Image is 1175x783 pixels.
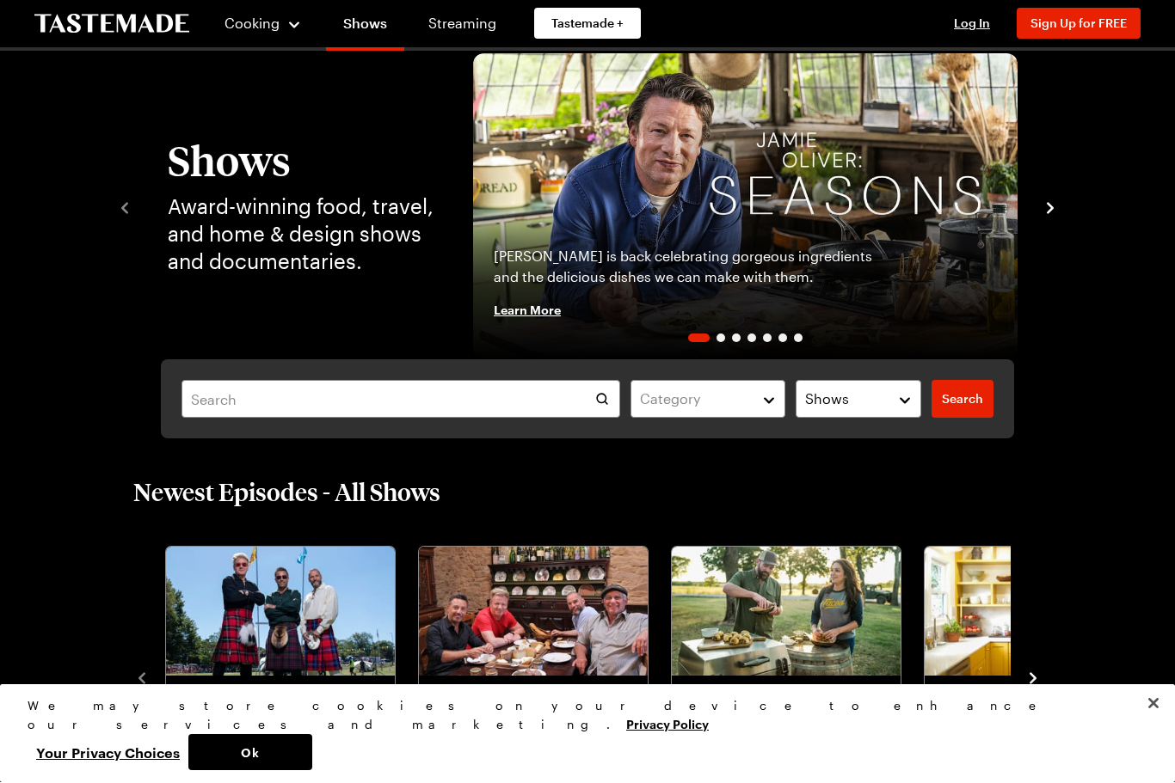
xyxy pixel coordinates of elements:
[419,547,648,676] img: The French Connection
[1030,16,1127,31] span: Sign Up for FREE
[224,3,302,45] button: Cooking
[717,334,725,343] span: Go to slide 2
[166,547,395,676] img: The Highland Fling
[626,716,709,732] a: More information about your privacy, opens in a new tab
[473,54,1018,360] a: Jamie Oliver: Seasons[PERSON_NAME] is back celebrating gorgeous ingredients and the delicious dis...
[28,697,1133,735] div: We may store cookies on your device to enhance our services and marketing.
[938,15,1006,33] button: Log In
[473,54,1018,360] img: Jamie Oliver: Seasons
[640,389,750,410] div: Category
[28,735,188,771] button: Your Privacy Choices
[954,16,990,31] span: Log In
[1017,9,1141,40] button: Sign Up for FREE
[1042,197,1059,217] button: navigate to next item
[732,334,741,343] span: Go to slide 3
[1135,685,1172,723] button: Close
[932,381,994,419] a: filters
[225,15,280,32] span: Cooking
[534,9,641,40] a: Tastemade +
[796,381,921,419] button: Shows
[1024,667,1042,688] button: navigate to next item
[494,247,896,288] p: [PERSON_NAME] is back celebrating gorgeous ingredients and the delicious dishes we can make with ...
[473,54,1018,360] div: 1 / 7
[805,389,849,410] span: Shows
[28,697,1133,771] div: Privacy
[168,193,439,276] p: Award-winning food, travel, and home & design shows and documentaries.
[188,735,312,771] button: Ok
[672,547,901,676] img: Oklahoma's Wild Hog Sausage Roll
[133,477,440,508] h2: Newest Episodes - All Shows
[181,381,620,419] input: Search
[688,334,710,343] span: Go to slide 1
[133,667,151,688] button: navigate to previous item
[794,334,803,343] span: Go to slide 7
[925,547,1153,676] img: From Burnout to Cook-Off
[778,334,787,343] span: Go to slide 6
[34,15,189,34] a: To Tastemade Home Page
[747,334,756,343] span: Go to slide 4
[494,302,561,319] span: Learn More
[942,391,983,408] span: Search
[116,197,133,217] button: navigate to previous item
[168,138,439,183] h1: Shows
[631,381,785,419] button: Category
[326,3,404,52] a: Shows
[763,334,772,343] span: Go to slide 5
[551,15,624,33] span: Tastemade +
